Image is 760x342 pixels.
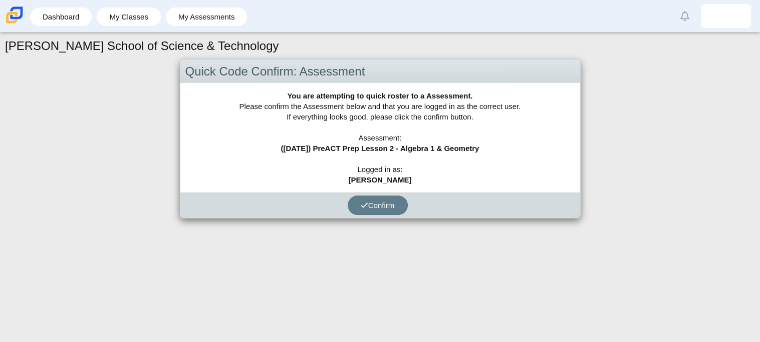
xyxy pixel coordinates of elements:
button: Confirm [348,195,408,215]
a: Carmen School of Science & Technology [4,18,25,27]
a: My Assessments [171,7,242,26]
b: [PERSON_NAME] [349,175,412,184]
a: My Classes [102,7,156,26]
div: Quick Code Confirm: Assessment [180,60,580,83]
a: Dashboard [35,7,87,26]
h1: [PERSON_NAME] School of Science & Technology [5,37,279,54]
img: akylez.perez-arroy.kCNTal [718,8,734,24]
b: You are attempting to quick roster to a Assessment. [287,91,472,100]
a: akylez.perez-arroy.kCNTal [701,4,751,28]
img: Carmen School of Science & Technology [4,4,25,25]
a: Alerts [674,5,696,27]
div: Please confirm the Assessment below and that you are logged in as the correct user. If everything... [180,83,580,192]
span: Confirm [361,201,395,209]
b: ([DATE]) PreACT Prep Lesson 2 - Algebra 1 & Geometry [281,144,479,152]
